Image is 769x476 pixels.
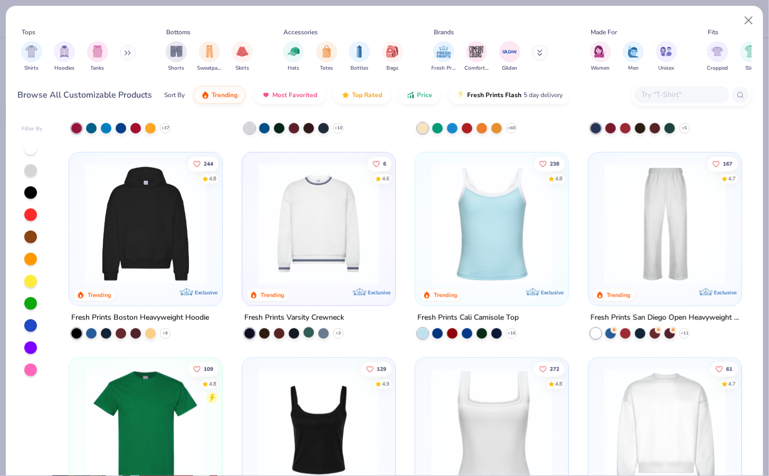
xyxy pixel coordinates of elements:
[204,45,215,58] img: Sweatpants Image
[92,45,103,58] img: Tanks Image
[708,27,718,37] div: Fits
[349,41,370,72] button: filter button
[244,106,393,119] div: Fresh Prints Denver Mock Neck Heavyweight Sweatshirt
[350,64,368,72] span: Bottles
[235,64,249,72] span: Skirts
[591,64,610,72] span: Women
[534,361,564,376] button: Like
[352,91,382,99] span: Top Rated
[163,330,168,337] span: + 9
[534,156,564,171] button: Like
[714,289,737,296] span: Exclusive
[208,175,216,183] div: 4.8
[541,289,564,296] span: Exclusive
[707,156,737,171] button: Like
[236,45,249,58] img: Skirts Image
[740,41,761,72] div: filter for Slim
[599,163,731,284] img: df5250ff-6f61-4206-a12c-24931b20f13c
[244,311,344,325] div: Fresh Prints Varsity Crewneck
[212,163,344,284] img: d4a37e75-5f2b-4aef-9a6e-23330c63bbc0
[382,41,403,72] div: filter for Bags
[594,45,606,58] img: Women Image
[590,41,611,72] button: filter button
[558,163,690,284] img: 61d0f7fa-d448-414b-acbf-5d07f88334cb
[449,86,571,104] button: Fresh Prints Flash5 day delivery
[711,45,724,58] img: Cropped Image
[628,45,639,58] img: Men Image
[232,41,253,72] button: filter button
[656,41,677,72] div: filter for Unisex
[524,89,563,101] span: 5 day delivery
[660,45,672,58] img: Unisex Image
[349,41,370,72] div: filter for Bottles
[272,91,317,99] span: Most Favorited
[368,289,391,296] span: Exclusive
[656,41,677,72] button: filter button
[197,41,222,72] button: filter button
[682,125,687,131] span: + 5
[432,41,456,72] button: filter button
[740,41,761,72] button: filter button
[187,361,218,376] button: Like
[80,163,212,284] img: 91acfc32-fd48-4d6b-bdad-a4c1a30ac3fc
[316,41,337,72] button: filter button
[367,156,391,171] button: Like
[341,91,350,99] img: TopRated.gif
[707,64,728,72] span: Cropped
[417,106,560,119] div: Comfort Colors Adult Heavyweight T-Shirt
[22,27,35,37] div: Tops
[549,366,559,372] span: 272
[376,366,386,372] span: 129
[659,64,675,72] span: Unisex
[232,41,253,72] div: filter for Skirts
[464,64,489,72] span: Comfort Colors
[436,44,452,60] img: Fresh Prints Image
[745,64,756,72] span: Slim
[187,156,218,171] button: Like
[360,361,391,376] button: Like
[54,41,75,72] button: filter button
[288,64,299,72] span: Hats
[502,64,517,72] span: Gildan
[24,64,39,72] span: Shirts
[321,45,333,58] img: Totes Image
[197,64,222,72] span: Sweatpants
[499,41,520,72] button: filter button
[628,64,639,72] span: Men
[283,41,304,72] button: filter button
[623,41,644,72] button: filter button
[254,86,325,104] button: Most Favorited
[166,41,187,72] div: filter for Shorts
[288,45,300,58] img: Hats Image
[21,41,42,72] div: filter for Shirts
[434,27,454,37] div: Brands
[467,91,521,99] span: Fresh Prints Flash
[417,311,519,325] div: Fresh Prints Cali Camisole Top
[680,330,688,337] span: + 11
[591,311,739,325] div: Fresh Prints San Diego Open Heavyweight Sweatpants
[728,175,735,183] div: 4.7
[728,380,735,388] div: 4.7
[707,41,728,72] div: filter for Cropped
[386,64,398,72] span: Bags
[212,91,238,99] span: Trending
[91,64,105,72] span: Tanks
[382,380,389,388] div: 4.9
[354,45,365,58] img: Bottles Image
[18,89,153,101] div: Browse All Customizable Products
[398,86,440,104] button: Price
[549,161,559,166] span: 238
[555,380,562,388] div: 4.8
[502,44,518,60] img: Gildan Image
[161,125,169,131] span: + 37
[591,106,686,119] div: Fresh Prints Retro Crewneck
[464,41,489,72] button: filter button
[283,41,304,72] div: filter for Hats
[253,163,385,284] img: 4d4398e1-a86f-4e3e-85fd-b9623566810e
[22,125,43,133] div: Filter By
[723,161,732,166] span: 167
[208,380,216,388] div: 4.8
[87,41,108,72] div: filter for Tanks
[385,163,517,284] img: b6dde052-8961-424d-8094-bd09ce92eca4
[426,163,558,284] img: a25d9891-da96-49f3-a35e-76288174bf3a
